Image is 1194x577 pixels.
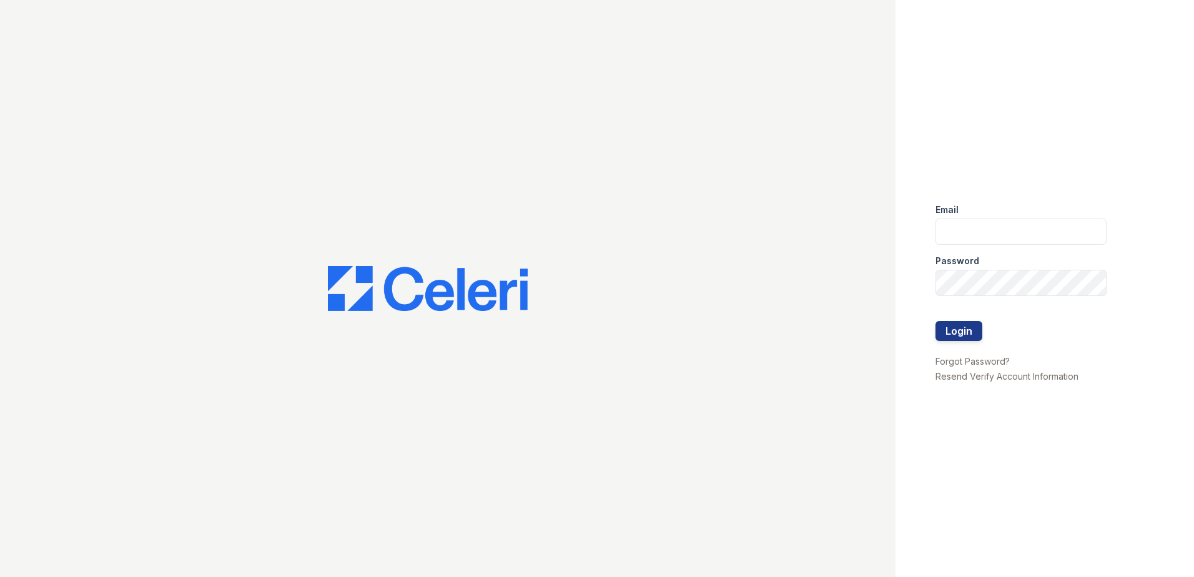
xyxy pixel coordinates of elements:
[935,204,959,216] label: Email
[935,356,1010,367] a: Forgot Password?
[328,266,528,311] img: CE_Logo_Blue-a8612792a0a2168367f1c8372b55b34899dd931a85d93a1a3d3e32e68fde9ad4.png
[935,371,1078,382] a: Resend Verify Account Information
[935,321,982,341] button: Login
[935,255,979,267] label: Password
